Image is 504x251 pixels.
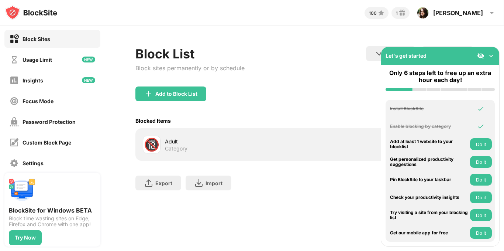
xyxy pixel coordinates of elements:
button: Do it [470,138,492,150]
img: reward-small.svg [398,9,407,17]
div: Settings [23,160,44,166]
div: BlockSite for Windows BETA [9,207,96,214]
div: 100 [369,10,377,16]
div: Block List [135,46,245,61]
div: Try Now [15,235,36,241]
div: Password Protection [23,119,76,125]
div: 1 [396,10,398,16]
img: focus-off.svg [10,96,19,106]
button: Do it [470,174,492,186]
div: Let's get started [386,52,427,59]
div: Export [155,180,172,186]
img: password-protection-off.svg [10,117,19,126]
img: ACg8ocI7CG09rJegEKyR-Tx0SJkMRcW_NaL9MuWlas96_Xl9GmB-Lxf7=s96-c [417,7,429,19]
img: omni-check.svg [477,105,484,112]
img: eye-not-visible.svg [477,52,484,60]
div: Enable blocking by category [390,124,468,129]
img: new-icon.svg [82,77,95,83]
div: [PERSON_NAME] [433,9,483,17]
button: Do it [470,209,492,221]
div: Focus Mode [23,98,53,104]
div: Adult [165,138,305,145]
div: Try visiting a site from your blocking list [390,210,468,221]
div: Import [206,180,222,186]
img: omni-setup-toggle.svg [487,52,495,60]
div: Pin BlockSite to your taskbar [390,177,468,182]
img: insights-off.svg [10,76,19,85]
div: Get personalized productivity suggestions [390,157,468,167]
div: 🔞 [144,137,159,152]
div: Custom Block Page [23,139,71,146]
div: Block Sites [23,36,50,42]
div: Get our mobile app for free [390,230,468,235]
img: time-usage-off.svg [10,55,19,64]
div: Check your productivity insights [390,195,468,200]
div: Add to Block List [155,91,197,97]
div: Block sites permanently or by schedule [135,64,245,72]
img: block-on.svg [10,34,19,44]
button: Do it [470,227,492,239]
div: Add at least 1 website to your blocklist [390,139,468,150]
div: Insights [23,77,43,84]
img: push-desktop.svg [9,177,35,204]
img: new-icon.svg [82,57,95,62]
img: logo-blocksite.svg [5,5,57,20]
img: settings-off.svg [10,159,19,168]
div: Only 6 steps left to free up an extra hour each day! [386,69,495,84]
img: omni-check.svg [477,123,484,130]
div: Install BlockSite [390,106,468,111]
div: Category [165,145,187,152]
div: Block time wasting sites on Edge, Firefox and Chrome with one app! [9,216,96,227]
div: Blocked Items [135,118,171,124]
div: Usage Limit [23,57,52,63]
img: points-small.svg [377,9,386,17]
button: Do it [470,156,492,168]
img: customize-block-page-off.svg [10,138,19,147]
button: Do it [470,191,492,203]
